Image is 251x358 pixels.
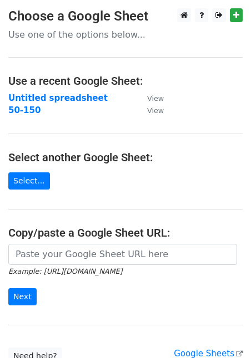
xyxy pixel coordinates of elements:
[136,105,164,115] a: View
[8,244,237,265] input: Paste your Google Sheet URL here
[8,29,243,40] p: Use one of the options below...
[8,93,108,103] a: Untitled spreadsheet
[8,267,122,275] small: Example: [URL][DOMAIN_NAME]
[8,105,41,115] a: 50-150
[8,288,37,305] input: Next
[147,106,164,115] small: View
[8,151,243,164] h4: Select another Google Sheet:
[8,226,243,239] h4: Copy/paste a Google Sheet URL:
[8,172,50,190] a: Select...
[136,93,164,103] a: View
[147,94,164,103] small: View
[8,74,243,88] h4: Use a recent Google Sheet:
[8,8,243,24] h3: Choose a Google Sheet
